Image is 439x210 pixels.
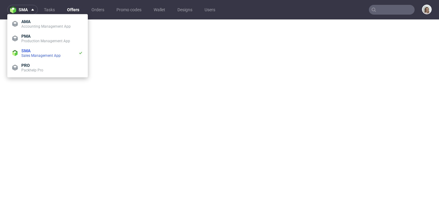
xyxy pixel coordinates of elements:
a: PMAProduction Management App [10,31,85,46]
span: Production Management App [21,39,70,43]
span: PMA [21,34,30,39]
span: Sales Management App [21,53,61,58]
span: Packhelp Pro [21,68,43,72]
a: Designs [174,5,196,15]
a: Promo codes [113,5,145,15]
img: logo [10,6,19,13]
span: PRO [21,63,30,68]
button: sma [7,5,38,15]
a: Users [201,5,219,15]
a: Wallet [150,5,169,15]
a: AMAAccounting Management App [10,17,85,31]
a: Offers [63,5,83,15]
img: Monika Poźniak [423,5,431,14]
a: PROPackhelp Pro [10,60,85,75]
span: SMA [21,48,30,53]
span: Accounting Management App [21,24,71,29]
span: sma [19,8,28,12]
a: Tasks [40,5,59,15]
span: AMA [21,19,30,24]
a: Orders [88,5,108,15]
